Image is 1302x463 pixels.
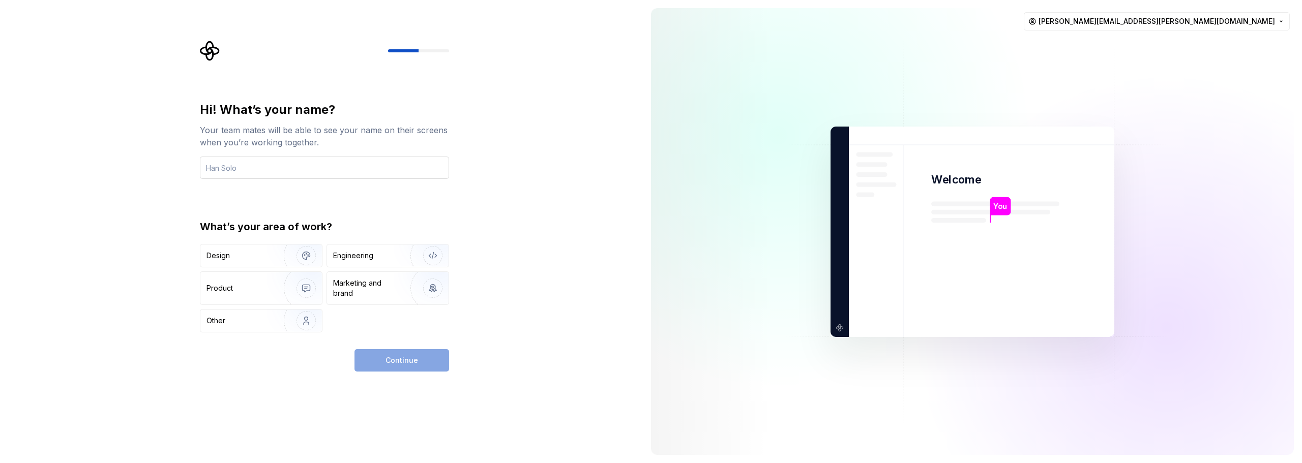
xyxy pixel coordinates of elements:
p: Welcome [931,172,981,187]
div: Your team mates will be able to see your name on their screens when you’re working together. [200,124,449,148]
div: Design [206,251,230,261]
span: [PERSON_NAME][EMAIL_ADDRESS][PERSON_NAME][DOMAIN_NAME] [1039,16,1275,26]
div: Other [206,316,225,326]
div: Hi! What’s your name? [200,102,449,118]
div: Engineering [333,251,373,261]
button: [PERSON_NAME][EMAIL_ADDRESS][PERSON_NAME][DOMAIN_NAME] [1024,12,1290,30]
div: Product [206,283,233,293]
input: Han Solo [200,157,449,179]
div: What’s your area of work? [200,220,449,234]
p: You [993,200,1007,211]
svg: Supernova Logo [200,41,220,61]
div: Marketing and brand [333,278,402,298]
